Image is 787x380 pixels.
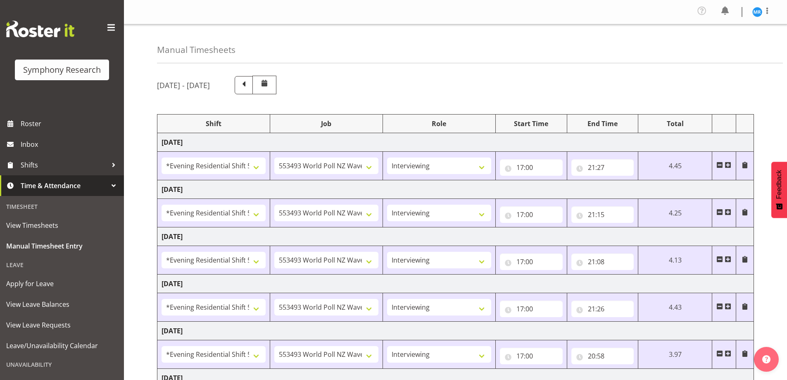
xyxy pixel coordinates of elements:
div: Start Time [500,119,563,129]
td: 3.97 [638,340,712,369]
span: Manual Timesheet Entry [6,240,118,252]
span: Shifts [21,159,107,171]
a: View Leave Requests [2,315,122,335]
td: [DATE] [157,180,754,199]
a: Leave/Unavailability Calendar [2,335,122,356]
span: View Timesheets [6,219,118,232]
input: Click to select... [571,301,634,317]
div: Timesheet [2,198,122,215]
div: End Time [571,119,634,129]
td: [DATE] [157,133,754,152]
span: Feedback [775,170,783,199]
a: Manual Timesheet Entry [2,236,122,256]
span: Leave/Unavailability Calendar [6,339,118,352]
a: View Timesheets [2,215,122,236]
input: Click to select... [500,253,563,270]
span: Inbox [21,138,120,151]
a: Apply for Leave [2,273,122,294]
td: [DATE] [157,275,754,293]
img: help-xxl-2.png [762,355,770,363]
input: Click to select... [571,253,634,270]
div: Unavailability [2,356,122,373]
td: 4.43 [638,293,712,322]
img: Rosterit website logo [6,21,74,37]
h5: [DATE] - [DATE] [157,81,210,90]
div: Total [642,119,708,129]
input: Click to select... [571,206,634,223]
div: Symphony Research [23,64,101,76]
td: [DATE] [157,227,754,246]
div: Job [274,119,378,129]
input: Click to select... [500,348,563,364]
img: michael-robinson11856.jpg [752,7,762,17]
input: Click to select... [571,159,634,176]
span: Apply for Leave [6,277,118,290]
td: 4.13 [638,246,712,275]
div: Role [387,119,491,129]
input: Click to select... [500,159,563,176]
td: 4.45 [638,152,712,180]
h4: Manual Timesheets [157,45,235,55]
td: 4.25 [638,199,712,227]
span: View Leave Requests [6,319,118,331]
button: Feedback - Show survey [771,162,787,218]
span: Time & Attendance [21,179,107,192]
input: Click to select... [500,301,563,317]
td: [DATE] [157,322,754,340]
span: Roster [21,117,120,130]
input: Click to select... [500,206,563,223]
div: Leave [2,256,122,273]
a: View Leave Balances [2,294,122,315]
div: Shift [162,119,266,129]
span: View Leave Balances [6,298,118,311]
input: Click to select... [571,348,634,364]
